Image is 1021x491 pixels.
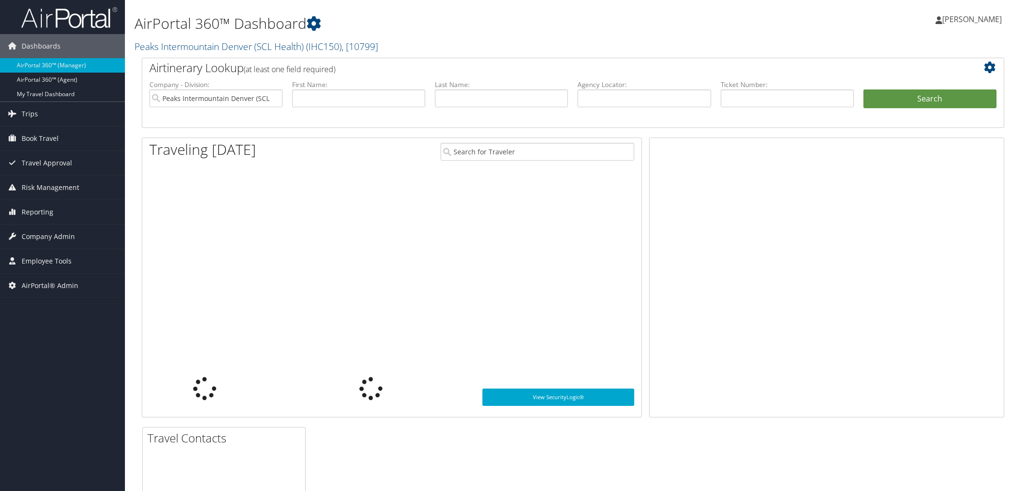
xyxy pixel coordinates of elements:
span: [PERSON_NAME] [942,14,1002,25]
a: Peaks Intermountain Denver (SCL Health) [135,40,378,53]
span: Company Admin [22,225,75,249]
span: Risk Management [22,176,79,200]
span: Book Travel [22,126,59,151]
span: Dashboards [22,34,61,58]
a: View SecurityLogic® [482,389,634,406]
span: AirPortal® Admin [22,274,78,298]
span: , [ 10799 ] [342,40,378,53]
span: Travel Approval [22,151,72,175]
label: First Name: [292,80,425,89]
button: Search [863,89,996,109]
span: ( IHC150 ) [306,40,342,53]
img: airportal-logo.png [21,6,117,29]
span: Employee Tools [22,249,72,273]
h2: Travel Contacts [148,430,305,446]
label: Ticket Number: [721,80,854,89]
h2: Airtinerary Lookup [149,60,925,76]
a: [PERSON_NAME] [935,5,1011,34]
h1: AirPortal 360™ Dashboard [135,13,719,34]
label: Last Name: [435,80,568,89]
span: (at least one field required) [244,64,335,75]
input: Search for Traveler [441,143,634,161]
label: Company - Division: [149,80,283,89]
span: Reporting [22,200,53,224]
h1: Traveling [DATE] [149,139,256,160]
label: Agency Locator: [578,80,711,89]
span: Trips [22,102,38,126]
